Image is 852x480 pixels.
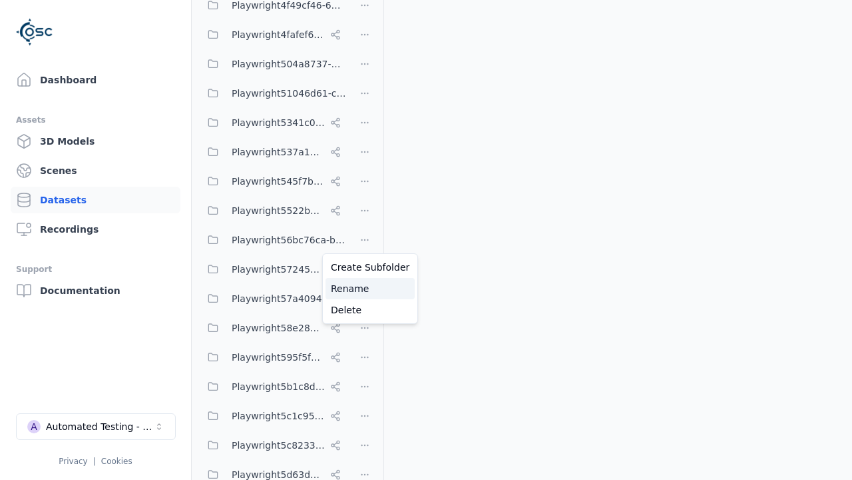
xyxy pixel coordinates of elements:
[325,278,415,299] a: Rename
[325,299,415,321] a: Delete
[325,257,415,278] a: Create Subfolder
